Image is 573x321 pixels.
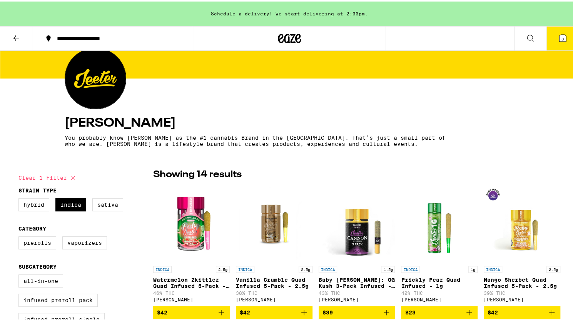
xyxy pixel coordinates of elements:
div: [PERSON_NAME] [401,296,478,301]
p: 40% THC [401,289,478,294]
button: Add to bag [401,304,478,318]
p: 1g [468,264,478,271]
p: INDICA [484,264,502,271]
p: Vanilla Crumble Quad Infused 5-Pack - 2.5g [236,275,312,288]
p: INDICA [153,264,172,271]
button: Add to bag [236,304,312,318]
p: You probably know [PERSON_NAME] as the #1 cannabis Brand in the [GEOGRAPHIC_DATA]. That’s just a ... [65,133,446,145]
span: $39 [322,308,333,314]
span: $23 [405,308,415,314]
p: 2.5g [299,264,312,271]
legend: Strain Type [18,186,57,192]
p: 38% THC [236,289,312,294]
button: Clear 1 filter [18,167,78,186]
div: [PERSON_NAME] [236,296,312,301]
p: Baby [PERSON_NAME]: OG Kush 3-Pack Infused - 1.5g [319,275,395,288]
label: Hybrid [18,197,49,210]
p: 43% THC [319,289,395,294]
img: Jeeter - Watermelon Zkittlez Quad Infused 5-Pack - 2.5g [153,184,230,261]
button: Add to bag [319,304,395,318]
p: INDICA [319,264,337,271]
h4: [PERSON_NAME] [65,115,514,128]
span: $42 [488,308,498,314]
img: Jeeter - Mango Sherbet Quad Infused 5-Pack - 2.5g [484,184,560,261]
a: Open page for Vanilla Crumble Quad Infused 5-Pack - 2.5g from Jeeter [236,184,312,304]
label: Infused Preroll Pack [18,292,98,305]
p: 1.5g [381,264,395,271]
p: Watermelon Zkittlez Quad Infused 5-Pack - 2.5g [153,275,230,288]
div: [PERSON_NAME] [319,296,395,301]
p: INDICA [401,264,419,271]
a: Open page for Baby Cannon: OG Kush 3-Pack Infused - 1.5g from Jeeter [319,184,395,304]
label: Prerolls [18,235,56,248]
p: Showing 14 results [153,167,242,180]
p: 2.5g [216,264,230,271]
span: 3 [561,35,564,40]
p: INDICA [236,264,254,271]
label: All-In-One [18,273,63,286]
p: Mango Sherbet Quad Infused 5-Pack - 2.5g [484,275,560,288]
a: Open page for Watermelon Zkittlez Quad Infused 5-Pack - 2.5g from Jeeter [153,184,230,304]
label: Vaporizers [62,235,107,248]
a: Open page for Mango Sherbet Quad Infused 5-Pack - 2.5g from Jeeter [484,184,560,304]
div: [PERSON_NAME] [153,296,230,301]
div: [PERSON_NAME] [484,296,560,301]
span: $42 [157,308,167,314]
p: 39% THC [484,289,560,294]
button: Add to bag [153,304,230,318]
button: Add to bag [484,304,560,318]
label: Sativa [92,197,123,210]
a: Open page for Prickly Pear Quad Infused - 1g from Jeeter [401,184,478,304]
legend: Category [18,224,46,230]
p: 46% THC [153,289,230,294]
legend: Subcategory [18,262,57,268]
p: 2.5g [546,264,560,271]
img: Jeeter - Vanilla Crumble Quad Infused 5-Pack - 2.5g [236,184,312,261]
label: Indica [55,197,86,210]
img: Jeeter - Prickly Pear Quad Infused - 1g [401,184,478,261]
p: Prickly Pear Quad Infused - 1g [401,275,478,288]
span: $42 [240,308,250,314]
img: Jeeter logo [65,47,126,107]
img: Jeeter - Baby Cannon: OG Kush 3-Pack Infused - 1.5g [319,184,395,261]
